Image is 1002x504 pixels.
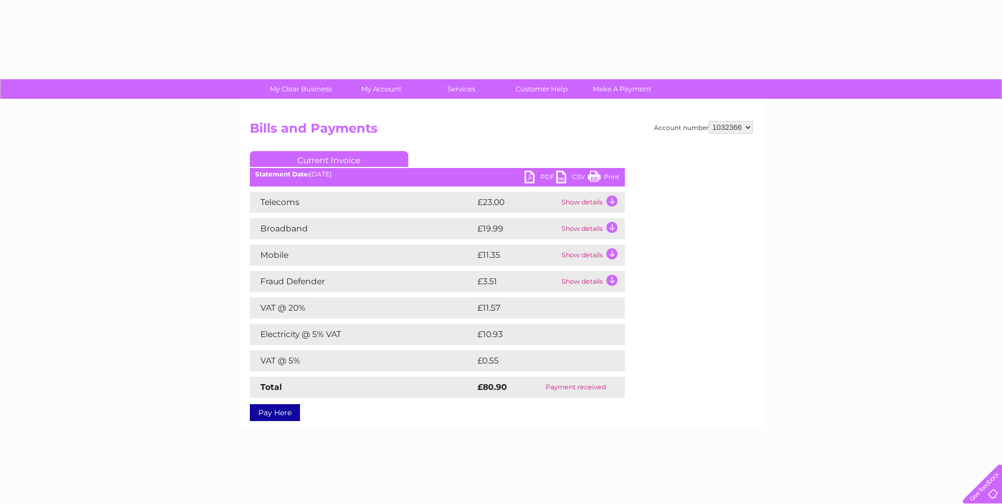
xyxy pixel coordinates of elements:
[250,218,475,239] td: Broadband
[255,170,310,178] b: Statement Date:
[475,324,603,345] td: £10.93
[498,79,585,99] a: Customer Help
[475,271,559,292] td: £3.51
[257,79,344,99] a: My Clear Business
[250,324,475,345] td: Electricity @ 5% VAT
[250,271,475,292] td: Fraud Defender
[338,79,425,99] a: My Account
[578,79,666,99] a: Make A Payment
[250,192,475,213] td: Telecoms
[525,171,556,186] a: PDF
[477,382,507,392] strong: £80.90
[260,382,282,392] strong: Total
[250,121,753,141] h2: Bills and Payments
[475,297,601,319] td: £11.57
[475,245,559,266] td: £11.35
[559,271,625,292] td: Show details
[475,192,559,213] td: £23.00
[654,121,753,134] div: Account number
[556,171,588,186] a: CSV
[527,377,624,398] td: Payment received
[250,151,408,167] a: Current Invoice
[475,218,559,239] td: £19.99
[559,218,625,239] td: Show details
[250,297,475,319] td: VAT @ 20%
[418,79,505,99] a: Services
[559,192,625,213] td: Show details
[250,350,475,371] td: VAT @ 5%
[250,404,300,421] a: Pay Here
[588,171,620,186] a: Print
[559,245,625,266] td: Show details
[250,171,625,178] div: [DATE]
[250,245,475,266] td: Mobile
[475,350,600,371] td: £0.55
